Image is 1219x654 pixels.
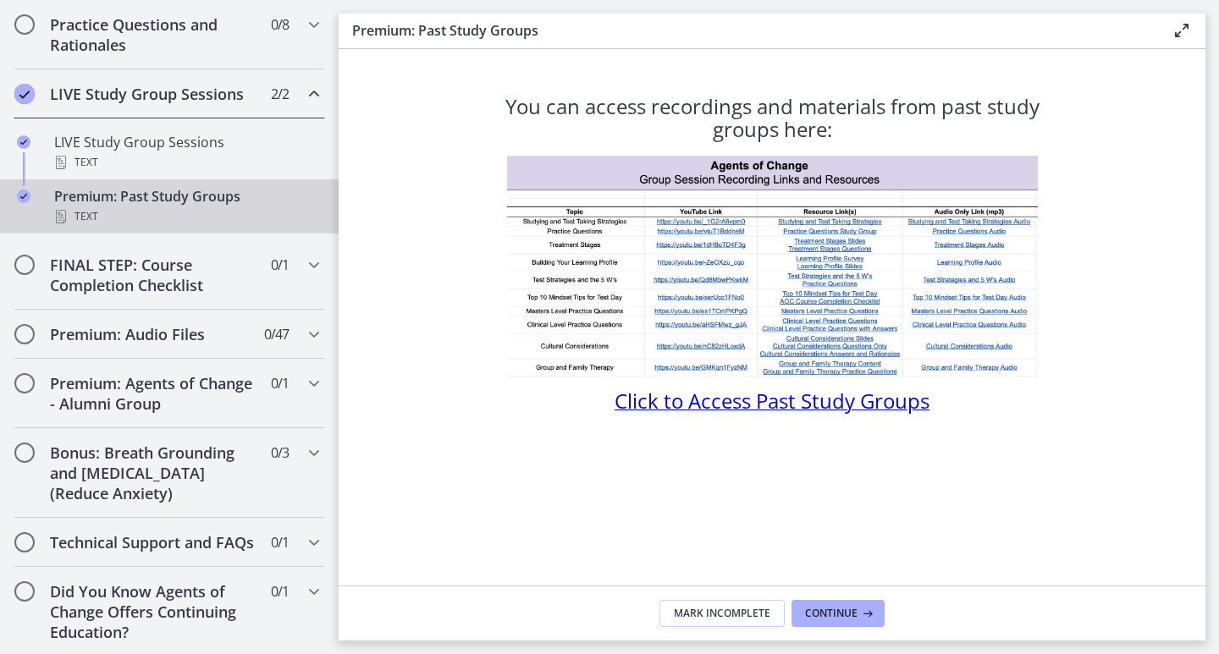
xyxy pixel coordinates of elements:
button: Mark Incomplete [659,600,785,627]
h2: Premium: Agents of Change - Alumni Group [50,373,256,414]
img: 1734296182395.jpeg [507,156,1038,377]
i: Completed [17,135,30,149]
div: Text [54,206,318,227]
span: 0 / 1 [271,581,289,602]
button: Continue [792,600,885,627]
i: Completed [17,190,30,203]
span: 2 / 2 [271,84,289,104]
span: 0 / 8 [271,14,289,35]
i: Completed [14,84,35,104]
span: Mark Incomplete [674,607,770,620]
span: Continue [805,607,858,620]
h2: Technical Support and FAQs [50,532,256,552]
h2: Practice Questions and Rationales [50,14,256,55]
span: Click to Access Past Study Groups [615,387,929,415]
h2: Bonus: Breath Grounding and [MEDICAL_DATA] (Reduce Anxiety) [50,442,256,503]
span: 0 / 1 [271,255,289,275]
span: 0 / 47 [264,324,289,344]
div: Text [54,152,318,173]
h2: Premium: Audio Files [50,324,256,344]
a: Click to Access Past Study Groups [615,394,929,413]
h2: Did You Know Agents of Change Offers Continuing Education? [50,581,256,642]
h2: FINAL STEP: Course Completion Checklist [50,255,256,295]
span: 0 / 1 [271,373,289,393]
h3: Premium: Past Study Groups [352,20,1145,41]
div: Premium: Past Study Groups [54,186,318,227]
h2: LIVE Study Group Sessions [50,84,256,104]
div: LIVE Study Group Sessions [54,132,318,173]
span: 0 / 3 [271,442,289,463]
span: 0 / 1 [271,532,289,552]
span: You can access recordings and materials from past study groups here: [505,92,1040,143]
